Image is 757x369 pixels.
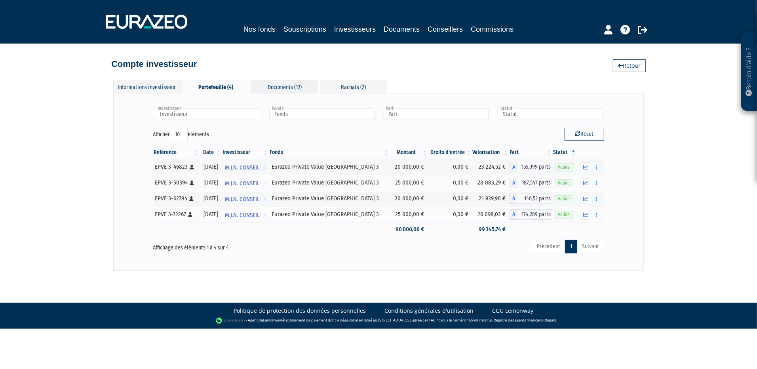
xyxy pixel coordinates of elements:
[283,24,326,35] a: Souscriptions
[510,194,552,204] div: A - Eurazeo Private Value Europe 3
[8,317,749,325] div: - Agent de (établissement de paiement dont le siège social est situé au [STREET_ADDRESS], agréé p...
[263,160,266,175] i: Voir l'investisseur
[222,191,269,207] a: M.J.N. CONSEIL
[510,178,517,188] span: A
[428,191,472,207] td: 0,00 €
[320,80,387,93] div: Rachats (2)
[272,194,387,203] div: Eurazeo Private Value [GEOGRAPHIC_DATA] 3
[472,223,510,236] td: 99 345,74 €
[170,128,188,141] select: Afficheréléments
[510,209,552,220] div: A - Eurazeo Private Value Europe 3
[200,146,222,159] th: Date: activer pour trier la colonne par ordre croissant
[428,207,472,223] td: 0,00 €
[222,159,269,175] a: M.J.N. CONSEIL
[182,80,249,93] div: Portefeuille (4)
[471,24,514,35] a: Commissions
[155,179,197,187] div: EPVE 3-50394
[428,159,472,175] td: 0,00 €
[155,194,197,203] div: EPVE 3-62784
[188,212,192,217] i: [Français] Personne physique
[106,15,187,29] img: 1732889491-logotype_eurazeo_blanc_rvb.png
[203,163,219,171] div: [DATE]
[552,146,577,159] th: Statut : activer pour trier la colonne par ordre d&eacute;croissant
[155,210,197,219] div: EPVE 3-72267
[390,223,428,236] td: 90 000,00 €
[334,24,376,36] a: Investisseurs
[234,307,366,315] a: Politique de protection des données personnelles
[510,162,517,172] span: A
[153,146,200,159] th: Référence : activer pour trier la colonne par ordre croissant
[222,207,269,223] a: M.J.N. CONSEIL
[263,176,266,191] i: Voir l'investisseur
[222,146,269,159] th: Investisseur: activer pour trier la colonne par ordre croissant
[745,36,754,107] p: Besoin d'aide ?
[517,209,552,220] span: 174,289 parts
[384,24,420,35] a: Documents
[517,178,552,188] span: 187,547 parts
[111,59,197,69] h4: Compte investisseur
[263,318,281,323] a: Lemonway
[263,192,266,207] i: Voir l'investisseur
[472,175,510,191] td: 28 083,29 €
[510,162,552,172] div: A - Eurazeo Private Value Europe 3
[189,196,194,201] i: [Français] Personne physique
[472,146,510,159] th: Valorisation: activer pour trier la colonne par ordre croissant
[565,128,604,141] button: Reset
[272,210,387,219] div: Eurazeo Private Value [GEOGRAPHIC_DATA] 3
[225,208,260,223] span: M.J.N. CONSEIL
[384,307,474,315] a: Conditions générales d'utilisation
[565,240,577,253] a: 1
[517,194,552,204] span: 146,52 parts
[190,165,194,169] i: [Français] Personne physique
[390,159,428,175] td: 20 000,00 €
[510,178,552,188] div: A - Eurazeo Private Value Europe 3
[613,59,646,72] a: Retour
[222,175,269,191] a: M.J.N. CONSEIL
[263,208,266,223] i: Voir l'investisseur
[390,175,428,191] td: 25 000,00 €
[517,162,552,172] span: 155,099 parts
[272,179,387,187] div: Eurazeo Private Value [GEOGRAPHIC_DATA] 3
[113,80,181,93] div: Informations investisseur
[510,194,517,204] span: A
[203,210,219,219] div: [DATE]
[472,207,510,223] td: 26 098,03 €
[153,239,334,252] div: Affichage des éléments 1 à 4 sur 4
[492,307,533,315] a: CGU Lemonway
[428,175,472,191] td: 0,00 €
[390,146,428,159] th: Montant: activer pour trier la colonne par ordre croissant
[190,181,194,185] i: [Français] Personne physique
[390,207,428,223] td: 25 000,00 €
[203,194,219,203] div: [DATE]
[472,159,510,175] td: 23 224,52 €
[555,179,573,187] span: Valide
[269,146,390,159] th: Fonds: activer pour trier la colonne par ordre croissant
[153,128,209,141] label: Afficher éléments
[203,179,219,187] div: [DATE]
[428,24,463,35] a: Conseillers
[225,160,260,175] span: M.J.N. CONSEIL
[494,318,556,323] a: Registre des agents financiers (Regafi)
[216,317,246,325] img: logo-lemonway.png
[272,163,387,171] div: Eurazeo Private Value [GEOGRAPHIC_DATA] 3
[472,191,510,207] td: 21 939,90 €
[555,211,573,219] span: Valide
[225,192,260,207] span: M.J.N. CONSEIL
[555,195,573,203] span: Valide
[428,146,472,159] th: Droits d'entrée: activer pour trier la colonne par ordre croissant
[510,209,517,220] span: A
[243,24,276,35] a: Nos fonds
[555,164,573,171] span: Valide
[251,80,318,93] div: Documents (12)
[510,146,552,159] th: Part: activer pour trier la colonne par ordre croissant
[390,191,428,207] td: 20 000,00 €
[225,176,260,191] span: M.J.N. CONSEIL
[155,163,197,171] div: EPVE 3-46823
